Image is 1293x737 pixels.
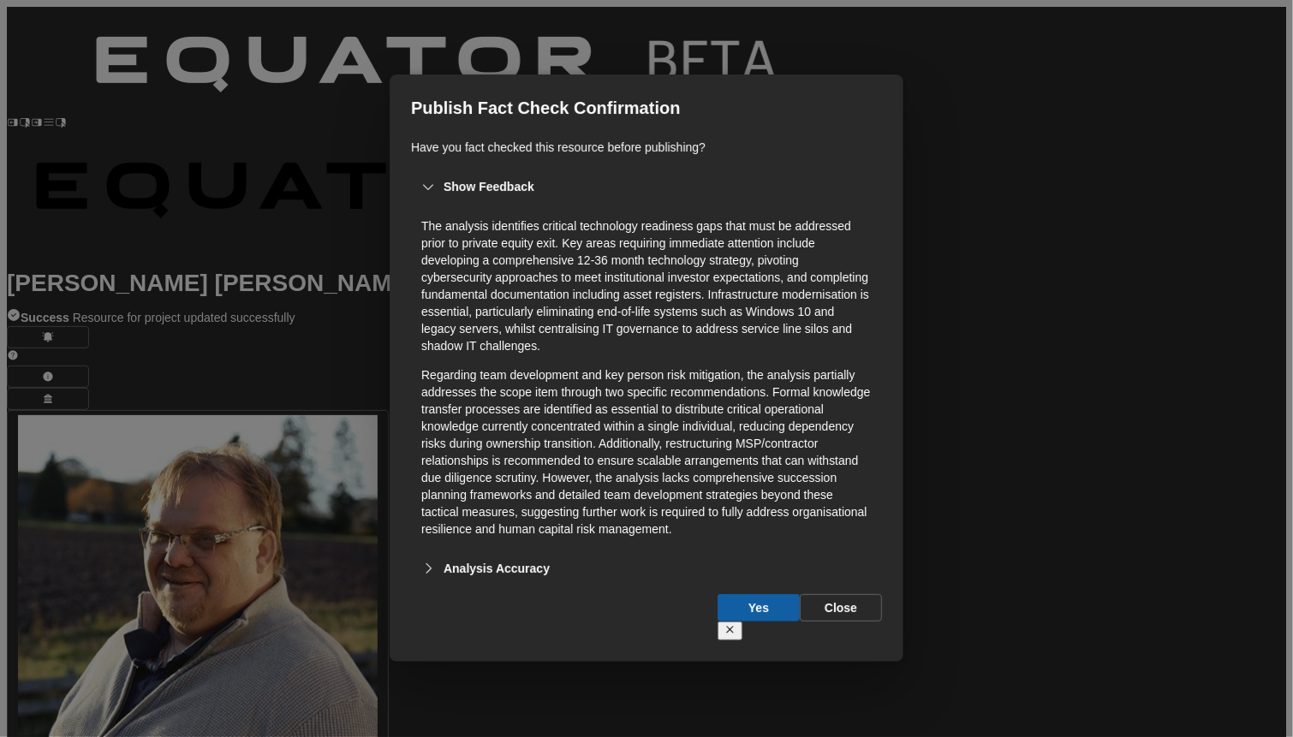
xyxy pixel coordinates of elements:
button: Yes [718,594,800,621]
p: Have you fact checked this resource before publishing? [411,139,882,156]
strong: Show Feedback [444,178,534,195]
button: Close [800,594,882,621]
strong: Analysis Accuracy [444,560,550,577]
p: Regarding team development and key person risk mitigation, the analysis partially addresses the s... [421,366,872,538]
p: The analysis identifies critical technology readiness gaps that must be addressed prior to privat... [421,217,872,354]
button: Show Feedback [411,168,882,205]
h2: Publish Fact Check Confirmation [411,96,882,120]
button: Analysis Accuracy [411,550,882,587]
